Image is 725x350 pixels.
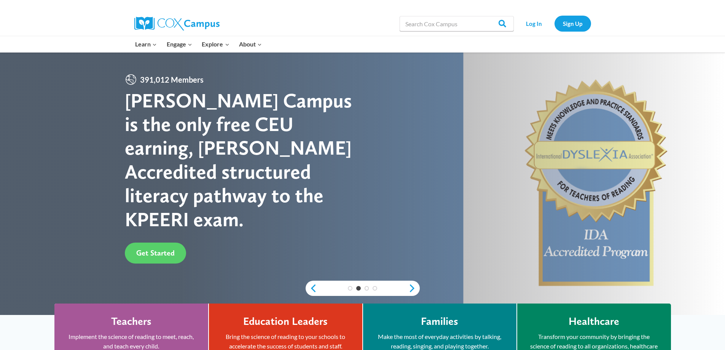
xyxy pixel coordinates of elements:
span: Engage [167,39,192,49]
a: Sign Up [555,16,591,31]
a: 3 [365,286,369,291]
a: 1 [348,286,352,291]
h4: Healthcare [569,315,619,328]
a: Get Started [125,243,186,264]
input: Search Cox Campus [400,16,514,31]
a: 4 [373,286,377,291]
h4: Education Leaders [243,315,328,328]
span: Explore [202,39,229,49]
nav: Primary Navigation [131,36,267,52]
a: Log In [518,16,551,31]
div: [PERSON_NAME] Campus is the only free CEU earning, [PERSON_NAME] Accredited structured literacy p... [125,89,363,231]
span: Learn [135,39,157,49]
a: next [408,284,420,293]
span: 391,012 Members [137,74,207,86]
span: Get Started [136,248,175,257]
span: About [239,39,262,49]
img: Cox Campus [134,17,220,30]
h4: Families [421,315,458,328]
a: 2 [356,286,361,291]
a: previous [306,284,317,293]
nav: Secondary Navigation [518,16,591,31]
div: content slider buttons [306,281,420,296]
h4: Teachers [111,315,151,328]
